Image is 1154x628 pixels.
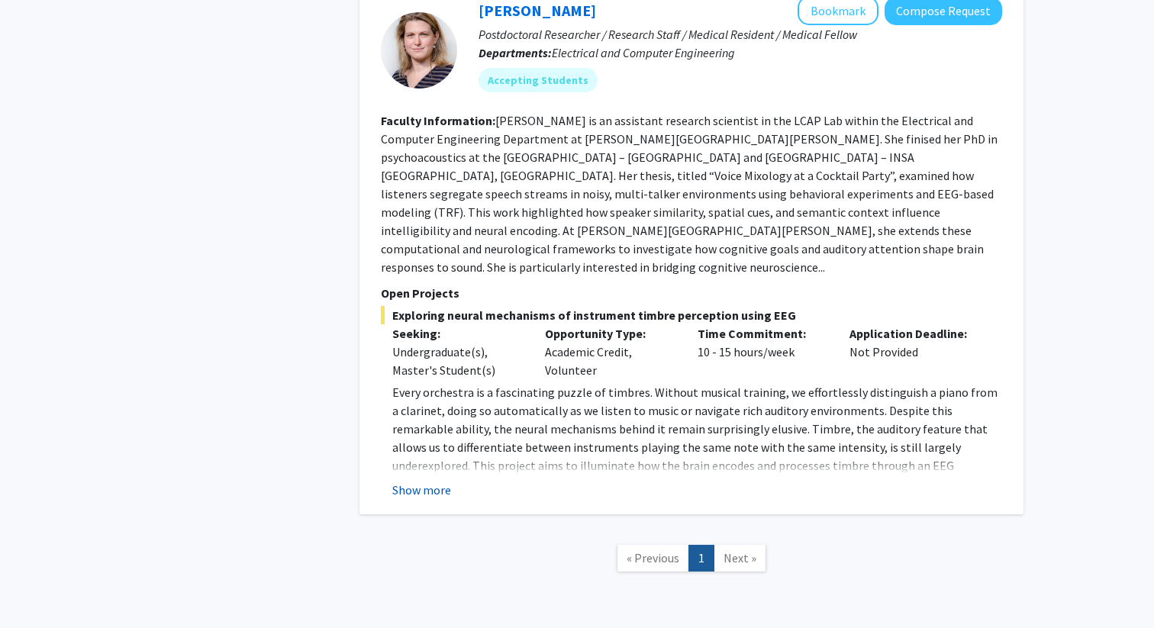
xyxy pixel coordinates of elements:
b: Departments: [479,45,552,60]
div: Undergraduate(s), Master's Student(s) [392,343,522,379]
a: Next Page [714,545,766,572]
p: Open Projects [381,284,1002,302]
fg-read-more: [PERSON_NAME] is an assistant research scientist in the LCAP Lab within the Electrical and Comput... [381,113,998,275]
span: Exploring neural mechanisms of instrument timbre perception using EEG [381,306,1002,324]
p: Time Commitment: [698,324,827,343]
a: [PERSON_NAME] [479,1,596,20]
span: « Previous [627,550,679,565]
span: Electrical and Computer Engineering [552,45,735,60]
mat-chip: Accepting Students [479,68,598,92]
p: Postdoctoral Researcher / Research Staff / Medical Resident / Medical Fellow [479,25,1002,43]
p: Seeking: [392,324,522,343]
p: Every orchestra is a fascinating puzzle of timbres. Without musical training, we effortlessly dis... [392,383,1002,530]
div: Academic Credit, Volunteer [533,324,686,379]
p: Opportunity Type: [545,324,675,343]
nav: Page navigation [359,530,1023,591]
button: Show more [392,481,451,499]
div: 10 - 15 hours/week [686,324,839,379]
p: Application Deadline: [849,324,979,343]
div: Not Provided [838,324,991,379]
span: Next » [724,550,756,565]
b: Faculty Information: [381,113,495,128]
a: 1 [688,545,714,572]
a: Previous Page [617,545,689,572]
iframe: Chat [11,559,65,617]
